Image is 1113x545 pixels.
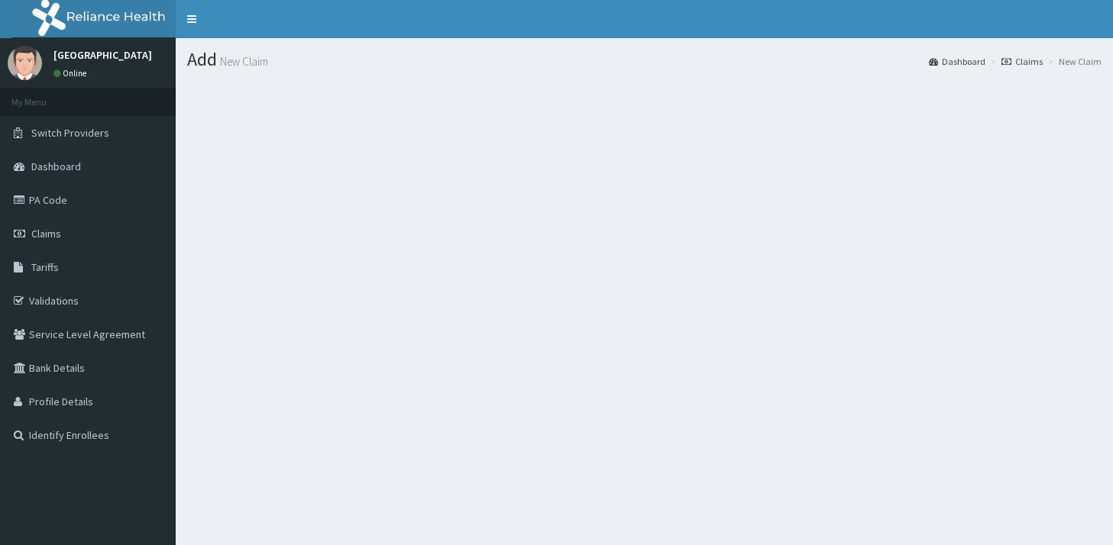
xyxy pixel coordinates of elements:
[53,50,152,60] p: [GEOGRAPHIC_DATA]
[31,227,61,240] span: Claims
[1001,55,1043,68] a: Claims
[53,68,90,79] a: Online
[1044,55,1102,68] li: New Claim
[187,50,1102,69] h1: Add
[217,56,268,67] small: New Claim
[31,260,59,274] span: Tariffs
[31,160,81,173] span: Dashboard
[929,55,985,68] a: Dashboard
[31,126,109,140] span: Switch Providers
[8,46,42,80] img: User Image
